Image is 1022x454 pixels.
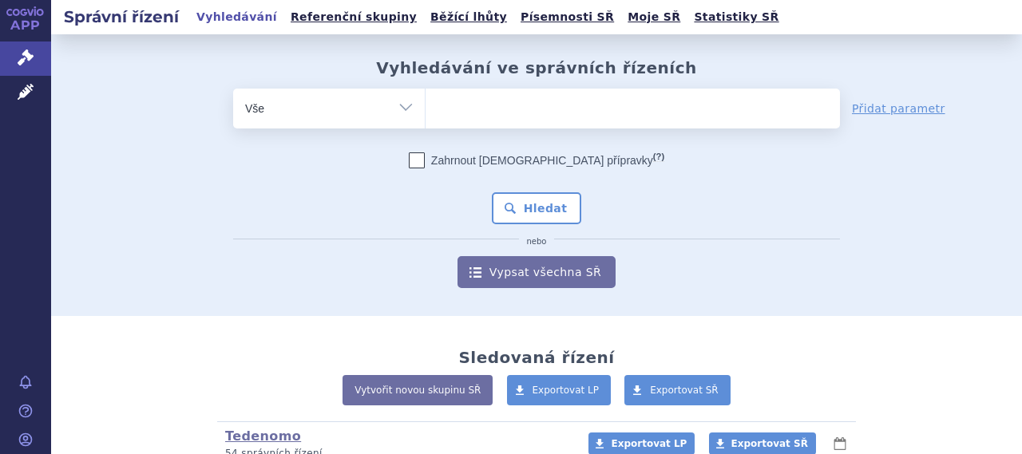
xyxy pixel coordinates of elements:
a: Přidat parametr [852,101,945,116]
h2: Správní řízení [51,6,192,28]
a: Vyhledávání [192,6,282,28]
i: nebo [519,237,555,247]
label: Zahrnout [DEMOGRAPHIC_DATA] přípravky [409,152,664,168]
h2: Sledovaná řízení [458,348,614,367]
span: Exportovat LP [533,385,600,396]
a: Vytvořit novou skupinu SŘ [343,375,493,405]
a: Písemnosti SŘ [516,6,619,28]
a: Vypsat všechna SŘ [458,256,616,288]
a: Exportovat LP [507,375,612,405]
button: lhůty [832,434,848,453]
a: Tedenomo [225,428,301,444]
a: Exportovat SŘ [624,375,731,405]
a: Moje SŘ [623,6,685,28]
span: Exportovat LP [611,438,687,449]
h2: Vyhledávání ve správních řízeních [376,58,697,77]
abbr: (?) [653,152,664,162]
span: Exportovat SŘ [650,385,719,396]
a: Statistiky SŘ [689,6,783,28]
a: Referenční skupiny [286,6,422,28]
a: Běžící lhůty [426,6,512,28]
button: Hledat [492,192,582,224]
span: Exportovat SŘ [731,438,808,449]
